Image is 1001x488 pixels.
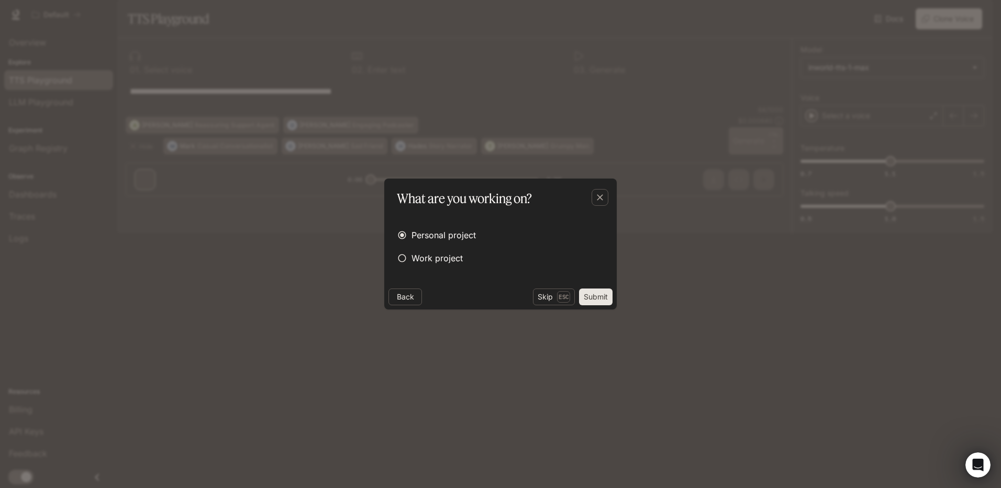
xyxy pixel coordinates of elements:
button: Submit [579,289,613,305]
iframe: Intercom live chat [965,452,991,478]
p: What are you working on? [397,189,532,208]
span: Personal project [411,229,476,241]
button: SkipEsc [533,289,575,305]
span: Work project [411,252,463,264]
p: Esc [557,291,570,303]
button: Back [388,289,422,305]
